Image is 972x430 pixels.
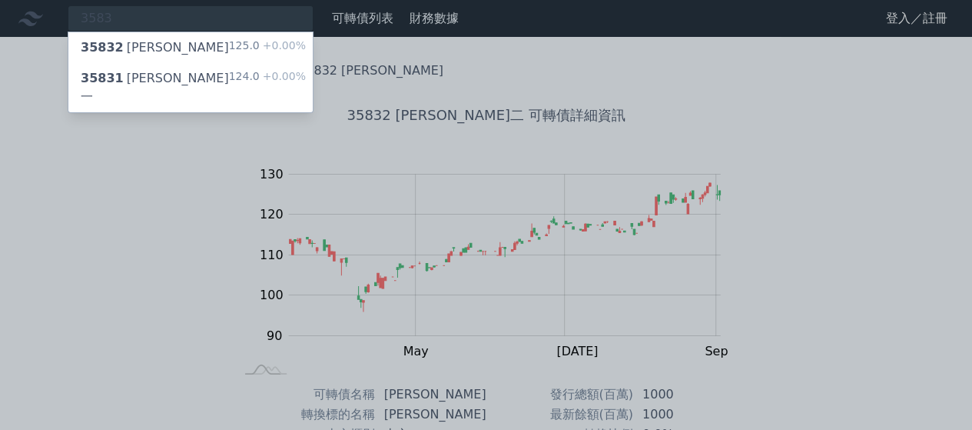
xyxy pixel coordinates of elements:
[68,63,313,112] a: 35831[PERSON_NAME]一 124.0+0.00%
[81,38,229,57] div: [PERSON_NAME]
[81,40,124,55] span: 35832
[229,38,306,57] div: 125.0
[229,69,306,106] div: 124.0
[260,39,306,52] span: +0.00%
[68,32,313,63] a: 35832[PERSON_NAME] 125.0+0.00%
[81,71,124,85] span: 35831
[260,70,306,82] span: +0.00%
[81,69,229,106] div: [PERSON_NAME]一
